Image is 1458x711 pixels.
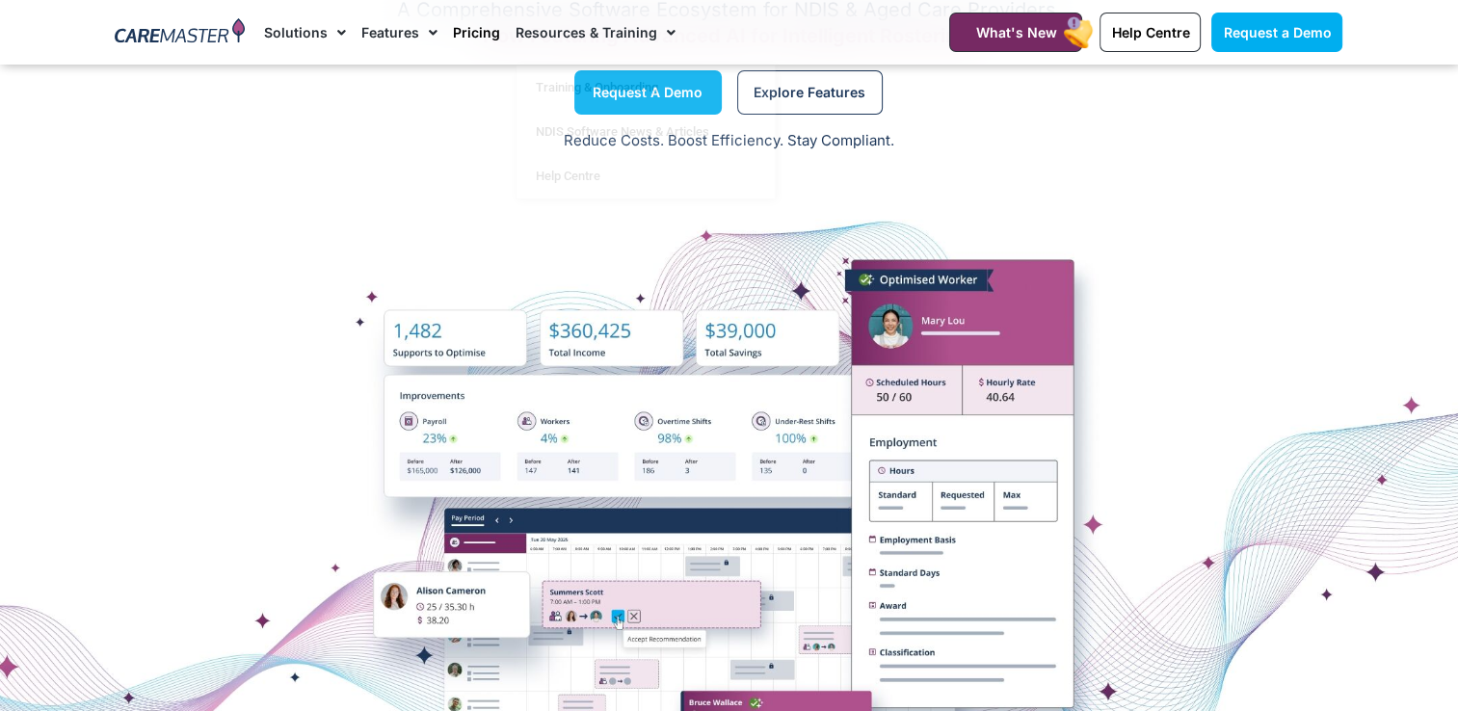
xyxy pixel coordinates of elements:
a: What's New [949,13,1082,52]
span: What's New [975,24,1056,40]
a: NDIS Software News & Articles [517,110,775,154]
a: Explore Features [737,70,883,115]
img: CareMaster Logo [115,18,245,47]
a: Training & Onboarding [517,66,775,110]
a: Request a Demo [1211,13,1342,52]
span: Request a Demo [1223,24,1331,40]
a: Help Centre [517,154,775,198]
a: Help Centre [1100,13,1201,52]
span: Explore Features [754,88,865,97]
ul: Resources & Training [516,65,776,199]
span: Help Centre [1111,24,1189,40]
p: Reduce Costs. Boost Efficiency. Stay Compliant. [12,130,1446,152]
